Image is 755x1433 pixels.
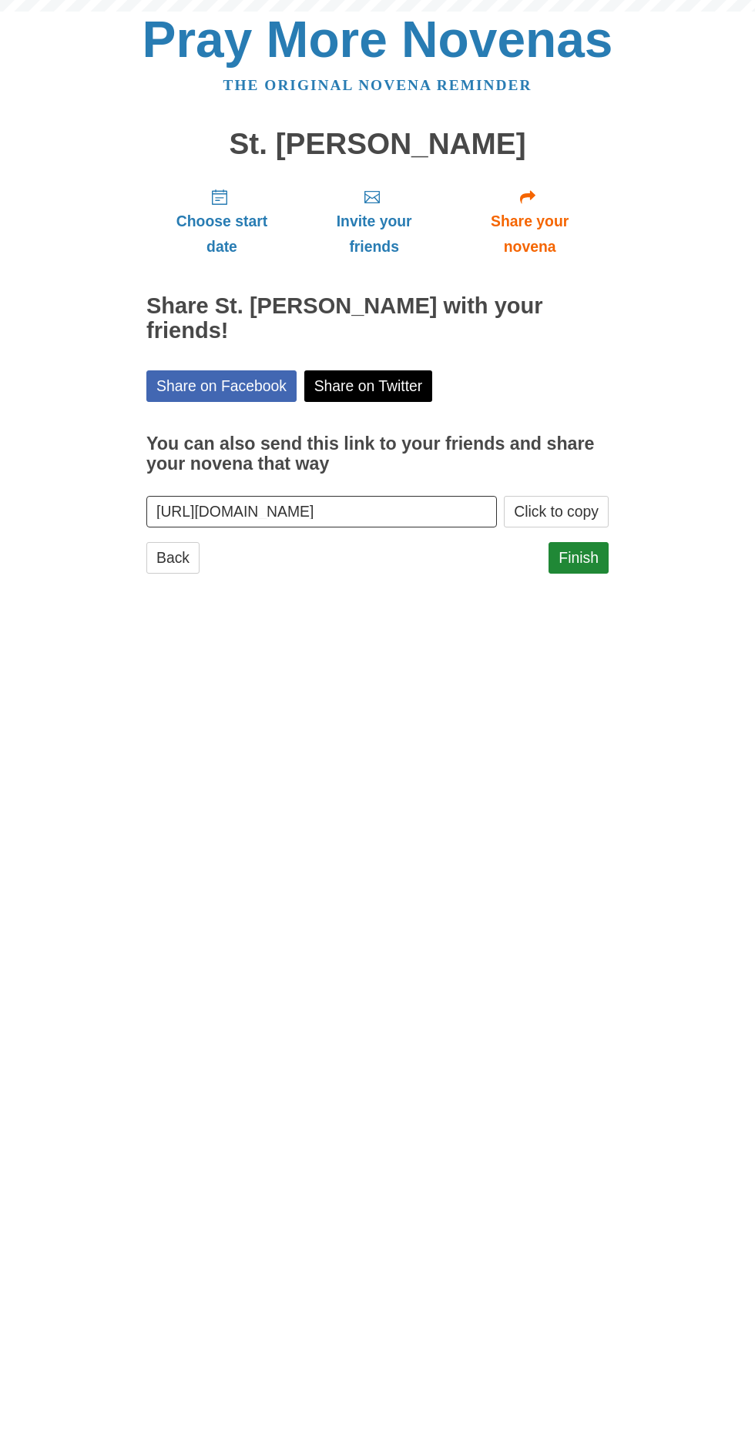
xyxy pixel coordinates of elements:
a: Finish [549,542,609,574]
a: Pray More Novenas [143,11,613,68]
a: Invite your friends [297,176,451,267]
span: Invite your friends [313,209,435,259]
span: Share your novena [466,209,593,259]
a: Share on Twitter [304,370,433,402]
h2: Share St. [PERSON_NAME] with your friends! [146,294,609,343]
a: Back [146,542,200,574]
h3: You can also send this link to your friends and share your novena that way [146,434,609,474]
button: Click to copy [504,496,609,527]
span: Choose start date [162,209,282,259]
a: The original novena reminder [223,77,532,93]
a: Share on Facebook [146,370,297,402]
h1: St. [PERSON_NAME] [146,128,609,161]
a: Choose start date [146,176,297,267]
a: Share your novena [451,176,609,267]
